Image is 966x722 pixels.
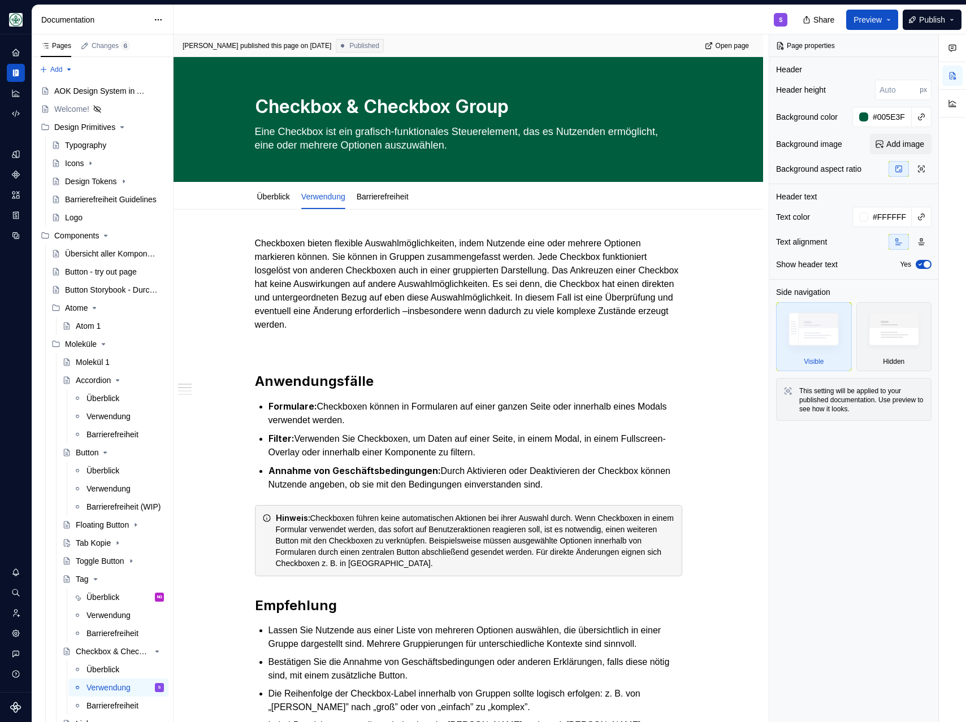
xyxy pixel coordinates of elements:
label: Yes [900,260,911,269]
a: Open page [701,38,754,54]
p: Verwenden Sie Checkboxen, um Daten auf einer Seite, in einem Modal, in einem Fullscreen-Overlay o... [268,432,682,459]
span: Open page [716,41,749,50]
div: Überblick [253,184,294,208]
a: Tag [58,570,168,588]
span: 6 [121,41,130,50]
a: Barrierefreiheit (WIP) [68,498,168,516]
div: Design Primitives [54,121,115,133]
div: Background image [776,138,842,150]
a: Icons [47,154,168,172]
span: Publish [919,14,945,25]
a: Übersicht aller Komponenten [47,245,168,263]
input: Auto [868,107,912,127]
a: Analytics [7,84,25,102]
a: Home [7,44,25,62]
p: Checkboxen bieten flexible Auswahlmöglichkeiten, indem Nutzende eine oder mehrere Optionen markie... [255,237,682,332]
div: Button [76,447,98,458]
div: Moleküle [47,335,168,353]
span: Preview [854,14,882,25]
div: Side navigation [776,286,830,298]
p: px [920,85,927,94]
a: VerwendungS [68,678,168,697]
button: Contact support [7,645,25,663]
img: df5db9ef-aba0-4771-bf51-9763b7497661.png [9,13,23,27]
div: published this page on [DATE] [240,41,331,50]
div: Pages [41,41,71,50]
span: Add [50,65,62,74]
a: Documentation [7,64,25,82]
div: Components [54,230,99,241]
input: Auto [868,207,912,227]
div: Button Storybook - Durchstich! [65,284,158,295]
svg: Supernova Logo [10,702,21,713]
div: Design Tokens [65,176,117,187]
a: Accordion [58,371,168,389]
div: NG [157,591,162,603]
a: Verwendung [68,480,168,498]
div: Verwendung [86,411,131,422]
div: Accordion [76,375,111,386]
button: Publish [903,10,961,30]
a: Invite team [7,604,25,622]
div: Überblick [86,664,119,675]
a: Überblick [257,192,290,201]
a: Checkbox & Checkbox Group [58,642,168,660]
div: Hidden [883,357,904,366]
a: Überblick [68,660,168,678]
div: Typography [65,140,106,151]
div: Text color [776,211,810,223]
span: Share [813,14,834,25]
button: Search ⌘K [7,584,25,602]
div: AOK Design System in Arbeit [54,85,148,97]
strong: Annahme von Geschäftsbedingungen: [268,465,441,476]
a: Verwendung [68,606,168,624]
textarea: Eine Checkbox ist ein grafisch-funktionales Steuerelement, das es Nutzenden ermöglicht, eine oder... [253,123,680,154]
a: Settings [7,624,25,642]
textarea: Checkbox & Checkbox Group [253,93,680,120]
a: Button [58,443,168,462]
div: Barrierefreiheit Guidelines [65,194,157,205]
a: Design tokens [7,145,25,163]
span: Add image [886,138,924,150]
a: ÜberblickNG [68,588,168,606]
button: Notifications [7,563,25,581]
a: Tab Kopie [58,534,168,552]
div: Tab Kopie [76,537,111,549]
a: AOK Design System in Arbeit [36,82,168,100]
div: This setting will be applied to your published documentation. Use preview to see how it looks. [799,386,924,414]
input: Auto [875,80,920,100]
p: Die Reihenfolge der Checkbox-Label innerhalb von Gruppen sollte logisch erfolgen: z. B. von „[PER... [268,687,682,714]
a: Data sources [7,227,25,245]
div: Checkboxen führen keine automatischen Aktionen bei ihrer Auswahl durch. Wenn Checkboxen in einem ... [276,512,675,569]
a: Verwendung [68,407,168,425]
p: Checkboxen können in Formularen auf einer ganzen Seite oder innerhalb eines Modals verwendet werden. [268,399,682,427]
a: Überblick [68,389,168,407]
div: Hidden [856,302,932,371]
div: Barrierefreiheit [86,628,138,639]
a: Button - try out page [47,263,168,281]
div: Überblick [86,393,119,404]
p: Lassen Sie Nutzende aus einer Liste von mehreren Optionen auswählen, die übersichtlich in einer G... [268,624,682,651]
div: Background aspect ratio [776,163,861,175]
span: Published [349,41,379,50]
div: Atome [47,299,168,317]
a: Welcome! [36,100,168,118]
a: Überblick [68,462,168,480]
button: Add image [870,134,932,154]
a: Barrierefreiheit [68,624,168,642]
div: Documentation [41,14,148,25]
div: Barrierefreiheit [86,700,138,711]
a: Assets [7,186,25,204]
a: Barrierefreiheit [68,697,168,715]
button: Preview [846,10,898,30]
a: Molekül 1 [58,353,168,371]
div: Barrierefreiheit [352,184,413,208]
